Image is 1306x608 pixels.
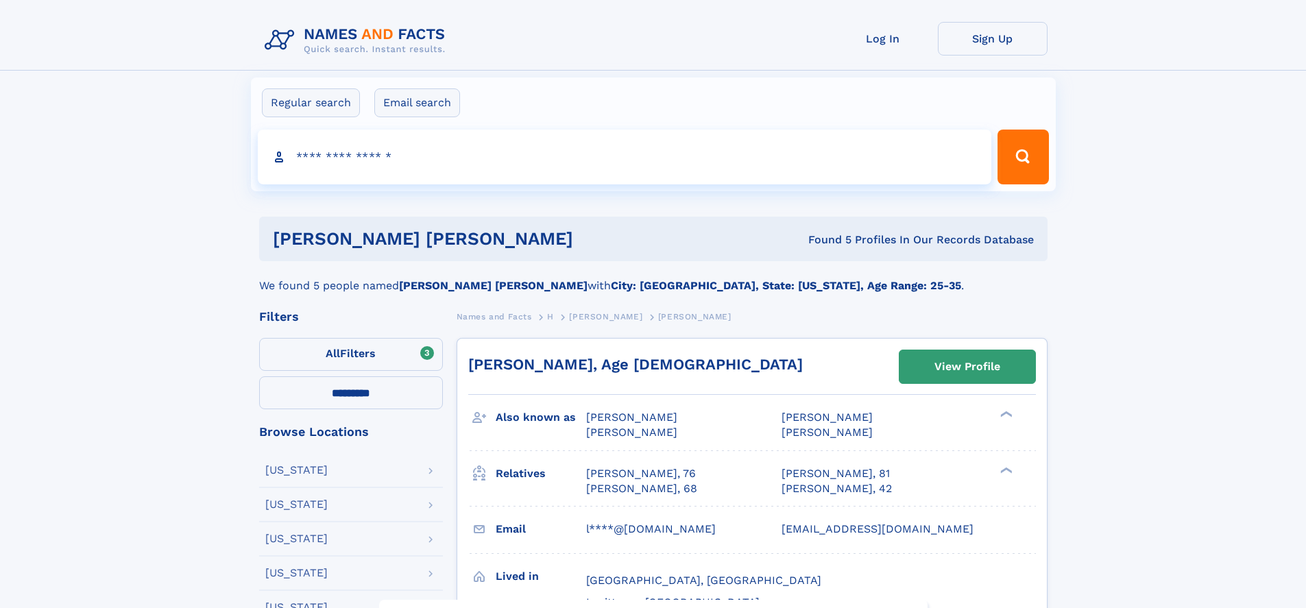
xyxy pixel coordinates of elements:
[997,410,1013,419] div: ❯
[259,311,443,323] div: Filters
[586,481,697,496] a: [PERSON_NAME], 68
[586,426,677,439] span: [PERSON_NAME]
[457,308,532,325] a: Names and Facts
[265,465,328,476] div: [US_STATE]
[569,308,642,325] a: [PERSON_NAME]
[259,22,457,59] img: Logo Names and Facts
[326,347,340,360] span: All
[658,312,731,321] span: [PERSON_NAME]
[265,533,328,544] div: [US_STATE]
[265,568,328,579] div: [US_STATE]
[468,356,803,373] a: [PERSON_NAME], Age [DEMOGRAPHIC_DATA]
[782,411,873,424] span: [PERSON_NAME]
[399,279,588,292] b: [PERSON_NAME] [PERSON_NAME]
[782,466,890,481] a: [PERSON_NAME], 81
[782,522,974,535] span: [EMAIL_ADDRESS][DOMAIN_NAME]
[496,462,586,485] h3: Relatives
[259,426,443,438] div: Browse Locations
[374,88,460,117] label: Email search
[586,466,696,481] a: [PERSON_NAME], 76
[259,338,443,371] label: Filters
[938,22,1048,56] a: Sign Up
[496,565,586,588] h3: Lived in
[547,312,554,321] span: H
[259,261,1048,294] div: We found 5 people named with .
[273,230,691,247] h1: [PERSON_NAME] [PERSON_NAME]
[547,308,554,325] a: H
[997,130,1048,184] button: Search Button
[586,574,821,587] span: [GEOGRAPHIC_DATA], [GEOGRAPHIC_DATA]
[265,499,328,510] div: [US_STATE]
[899,350,1035,383] a: View Profile
[934,351,1000,382] div: View Profile
[997,465,1013,474] div: ❯
[782,481,892,496] a: [PERSON_NAME], 42
[262,88,360,117] label: Regular search
[586,411,677,424] span: [PERSON_NAME]
[690,232,1034,247] div: Found 5 Profiles In Our Records Database
[828,22,938,56] a: Log In
[496,518,586,541] h3: Email
[496,406,586,429] h3: Also known as
[782,426,873,439] span: [PERSON_NAME]
[258,130,992,184] input: search input
[569,312,642,321] span: [PERSON_NAME]
[611,279,961,292] b: City: [GEOGRAPHIC_DATA], State: [US_STATE], Age Range: 25-35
